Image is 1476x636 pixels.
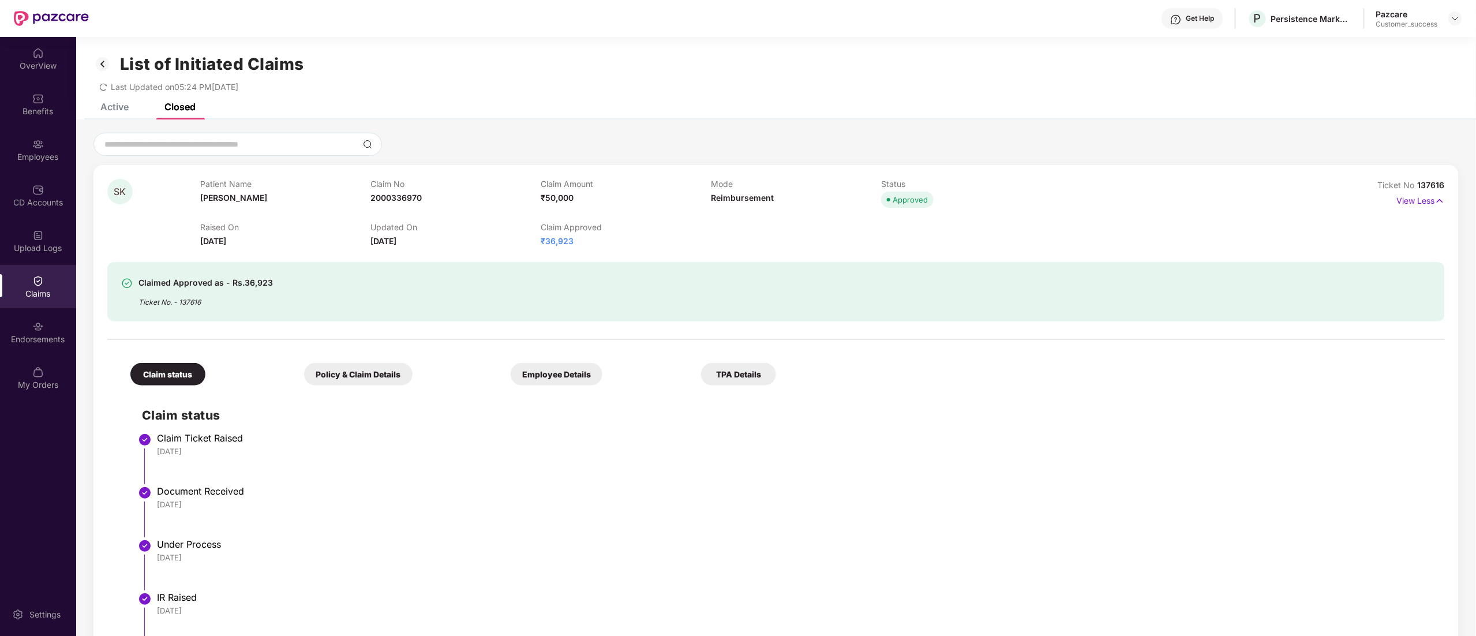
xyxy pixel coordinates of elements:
[32,139,44,150] img: svg+xml;base64,PHN2ZyBpZD0iRW1wbG95ZWVzIiB4bWxucz0iaHR0cDovL3d3dy53My5vcmcvMjAwMC9zdmciIHdpZHRoPS...
[138,539,152,553] img: svg+xml;base64,PHN2ZyBpZD0iU3RlcC1Eb25lLTMyeDMyIiB4bWxucz0iaHR0cDovL3d3dy53My5vcmcvMjAwMC9zdmciIH...
[511,363,602,386] div: Employee Details
[1451,14,1460,23] img: svg+xml;base64,PHN2ZyBpZD0iRHJvcGRvd24tMzJ4MzIiIHhtbG5zPSJodHRwOi8vd3d3LnczLm9yZy8yMDAwL3N2ZyIgd2...
[541,222,711,232] p: Claim Approved
[1254,12,1261,25] span: P
[157,552,1433,563] div: [DATE]
[157,446,1433,457] div: [DATE]
[881,179,1051,189] p: Status
[157,592,1433,603] div: IR Raised
[32,184,44,196] img: svg+xml;base64,PHN2ZyBpZD0iQ0RfQWNjb3VudHMiIGRhdGEtbmFtZT0iQ0QgQWNjb3VudHMiIHhtbG5zPSJodHRwOi8vd3...
[711,193,774,203] span: Reimbursement
[200,222,370,232] p: Raised On
[200,179,370,189] p: Patient Name
[370,236,396,246] span: [DATE]
[1418,180,1445,190] span: 137616
[711,179,881,189] p: Mode
[1376,9,1438,20] div: Pazcare
[363,140,372,149] img: svg+xml;base64,PHN2ZyBpZD0iU2VhcmNoLTMyeDMyIiB4bWxucz0iaHR0cDovL3d3dy53My5vcmcvMjAwMC9zdmciIHdpZH...
[1378,180,1418,190] span: Ticket No
[138,290,273,308] div: Ticket No. - 137616
[93,54,112,74] img: svg+xml;base64,PHN2ZyB3aWR0aD0iMzIiIGhlaWdodD0iMzIiIHZpZXdCb3g9IjAgMCAzMiAzMiIgZmlsbD0ibm9uZSIgeG...
[32,93,44,104] img: svg+xml;base64,PHN2ZyBpZD0iQmVuZWZpdHMiIHhtbG5zPSJodHRwOi8vd3d3LnczLm9yZy8yMDAwL3N2ZyIgd2lkdGg9Ij...
[1170,14,1182,25] img: svg+xml;base64,PHN2ZyBpZD0iSGVscC0zMngzMiIgeG1sbnM9Imh0dHA6Ly93d3cudzMub3JnLzIwMDAvc3ZnIiB3aWR0aD...
[157,499,1433,510] div: [DATE]
[200,236,226,246] span: [DATE]
[304,363,413,386] div: Policy & Claim Details
[138,276,273,290] div: Claimed Approved as - Rs.36,923
[200,193,267,203] span: [PERSON_NAME]
[541,193,574,203] span: ₹50,000
[32,230,44,241] img: svg+xml;base64,PHN2ZyBpZD0iVXBsb2FkX0xvZ3MiIGRhdGEtbmFtZT0iVXBsb2FkIExvZ3MiIHhtbG5zPSJodHRwOi8vd3...
[32,366,44,378] img: svg+xml;base64,PHN2ZyBpZD0iTXlfT3JkZXJzIiBkYXRhLW5hbWU9Ik15IE9yZGVycyIgeG1sbnM9Imh0dHA6Ly93d3cudz...
[157,538,1433,550] div: Under Process
[157,605,1433,616] div: [DATE]
[114,187,126,197] span: SK
[120,54,304,74] h1: List of Initiated Claims
[157,485,1433,497] div: Document Received
[157,432,1433,444] div: Claim Ticket Raised
[138,433,152,447] img: svg+xml;base64,PHN2ZyBpZD0iU3RlcC1Eb25lLTMyeDMyIiB4bWxucz0iaHR0cDovL3d3dy53My5vcmcvMjAwMC9zdmciIH...
[138,592,152,606] img: svg+xml;base64,PHN2ZyBpZD0iU3RlcC1Eb25lLTMyeDMyIiB4bWxucz0iaHR0cDovL3d3dy53My5vcmcvMjAwMC9zdmciIH...
[701,363,776,386] div: TPA Details
[99,82,107,92] span: redo
[142,406,1433,425] h2: Claim status
[111,82,238,92] span: Last Updated on 05:24 PM[DATE]
[12,609,24,620] img: svg+xml;base64,PHN2ZyBpZD0iU2V0dGluZy0yMHgyMCIgeG1sbnM9Imh0dHA6Ly93d3cudzMub3JnLzIwMDAvc3ZnIiB3aW...
[1186,14,1215,23] div: Get Help
[14,11,89,26] img: New Pazcare Logo
[370,193,422,203] span: 2000336970
[541,236,574,246] span: ₹36,923
[26,609,64,620] div: Settings
[1376,20,1438,29] div: Customer_success
[1435,194,1445,207] img: svg+xml;base64,PHN2ZyB4bWxucz0iaHR0cDovL3d3dy53My5vcmcvMjAwMC9zdmciIHdpZHRoPSIxNyIgaGVpZ2h0PSIxNy...
[100,101,129,113] div: Active
[370,179,541,189] p: Claim No
[370,222,541,232] p: Updated On
[1397,192,1445,207] p: View Less
[121,278,133,289] img: svg+xml;base64,PHN2ZyBpZD0iU3VjY2Vzcy0zMngzMiIgeG1sbnM9Imh0dHA6Ly93d3cudzMub3JnLzIwMDAvc3ZnIiB3aW...
[1271,13,1352,24] div: Persistence Market Research Private Limited
[541,179,711,189] p: Claim Amount
[164,101,196,113] div: Closed
[130,363,205,386] div: Claim status
[138,486,152,500] img: svg+xml;base64,PHN2ZyBpZD0iU3RlcC1Eb25lLTMyeDMyIiB4bWxucz0iaHR0cDovL3d3dy53My5vcmcvMjAwMC9zdmciIH...
[32,321,44,332] img: svg+xml;base64,PHN2ZyBpZD0iRW5kb3JzZW1lbnRzIiB4bWxucz0iaHR0cDovL3d3dy53My5vcmcvMjAwMC9zdmciIHdpZH...
[32,275,44,287] img: svg+xml;base64,PHN2ZyBpZD0iQ2xhaW0iIHhtbG5zPSJodHRwOi8vd3d3LnczLm9yZy8yMDAwL3N2ZyIgd2lkdGg9IjIwIi...
[32,47,44,59] img: svg+xml;base64,PHN2ZyBpZD0iSG9tZSIgeG1sbnM9Imh0dHA6Ly93d3cudzMub3JnLzIwMDAvc3ZnIiB3aWR0aD0iMjAiIG...
[893,194,928,205] div: Approved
